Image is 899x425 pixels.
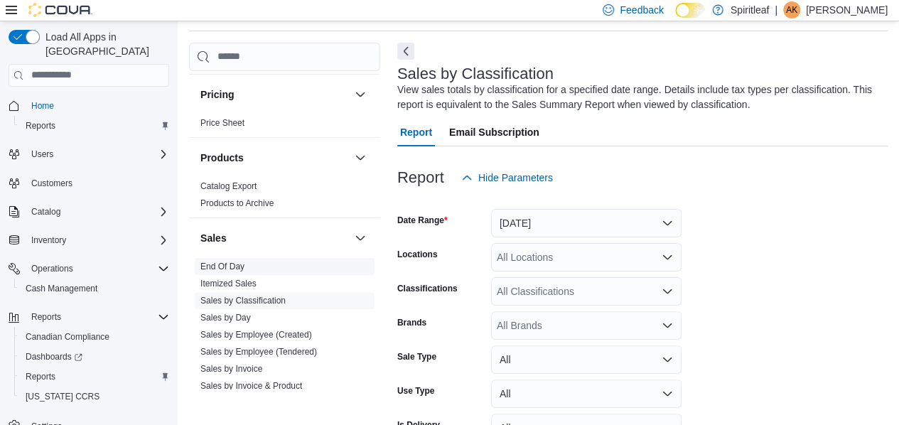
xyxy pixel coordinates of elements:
span: Washington CCRS [20,388,169,405]
span: Inventory [31,235,66,246]
span: Feedback [620,3,663,17]
span: Sales by Employee (Tendered) [200,346,317,357]
h3: Report [397,169,444,186]
a: Dashboards [14,347,175,367]
span: Home [26,97,169,114]
button: Inventory [26,232,72,249]
a: Sales by Classification [200,296,286,306]
button: Products [352,149,369,166]
a: Products to Archive [200,198,274,208]
input: Dark Mode [675,3,705,18]
label: Classifications [397,283,458,294]
span: Reports [26,308,169,326]
button: [DATE] [491,209,682,237]
a: Reports [20,117,61,134]
a: Itemized Sales [200,279,257,289]
button: Cash Management [14,279,175,298]
span: Cash Management [20,280,169,297]
a: Sales by Employee (Created) [200,330,312,340]
button: Reports [3,307,175,327]
a: Catalog Export [200,181,257,191]
a: End Of Day [200,262,244,271]
span: Load All Apps in [GEOGRAPHIC_DATA] [40,30,169,58]
span: Sales by Employee (Created) [200,329,312,340]
button: Catalog [3,202,175,222]
span: Sales by Day [200,312,251,323]
a: Cash Management [20,280,103,297]
button: Users [26,146,59,163]
span: Catalog [26,203,169,220]
span: Report [400,118,432,146]
button: Reports [14,116,175,136]
button: Operations [3,259,175,279]
span: Users [26,146,169,163]
div: Anshu K [783,1,800,18]
button: Pricing [352,86,369,103]
span: Canadian Compliance [20,328,169,345]
a: Customers [26,175,78,192]
label: Sale Type [397,351,436,362]
label: Date Range [397,215,448,226]
button: All [491,345,682,374]
button: Open list of options [662,252,673,263]
span: End Of Day [200,261,244,272]
a: Sales by Invoice [200,364,262,374]
div: Products [189,178,380,217]
button: Open list of options [662,286,673,297]
span: Reports [31,311,61,323]
p: Spiritleaf [731,1,769,18]
span: Cash Management [26,283,97,294]
span: Operations [31,263,73,274]
span: Price Sheet [200,117,244,129]
span: Email Subscription [449,118,539,146]
a: Reports [20,368,61,385]
button: Catalog [26,203,66,220]
span: Itemized Sales [200,278,257,289]
button: Next [397,43,414,60]
span: Home [31,100,54,112]
span: Dashboards [20,348,169,365]
label: Use Type [397,385,434,397]
button: Inventory [3,230,175,250]
span: Sales by Invoice [200,363,262,375]
button: Reports [14,367,175,387]
button: Open list of options [662,320,673,331]
span: Operations [26,260,169,277]
h3: Sales [200,231,227,245]
button: Reports [26,308,67,326]
span: Customers [26,174,169,192]
span: Products to Archive [200,198,274,209]
span: Catalog Export [200,181,257,192]
button: Pricing [200,87,349,102]
span: Dashboards [26,351,82,362]
h3: Products [200,151,244,165]
button: Operations [26,260,79,277]
a: Price Sheet [200,118,244,128]
label: Locations [397,249,438,260]
a: Sales by Employee (Tendered) [200,347,317,357]
span: Reports [20,117,169,134]
h3: Sales by Classification [397,65,554,82]
span: Inventory [26,232,169,249]
p: [PERSON_NAME] [806,1,888,18]
div: View sales totals by classification for a specified date range. Details include tax types per cla... [397,82,881,112]
label: Brands [397,317,426,328]
span: [US_STATE] CCRS [26,391,99,402]
span: Hide Parameters [478,171,553,185]
span: Users [31,149,53,160]
h3: Pricing [200,87,234,102]
button: [US_STATE] CCRS [14,387,175,407]
a: Dashboards [20,348,88,365]
div: Pricing [189,114,380,137]
button: Users [3,144,175,164]
img: Cova [28,3,92,17]
span: AK [786,1,797,18]
button: Products [200,151,349,165]
span: Sales by Classification [200,295,286,306]
a: Sales by Invoice & Product [200,381,302,391]
span: Reports [20,368,169,385]
button: Canadian Compliance [14,327,175,347]
span: Reports [26,120,55,131]
span: Catalog [31,206,60,217]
